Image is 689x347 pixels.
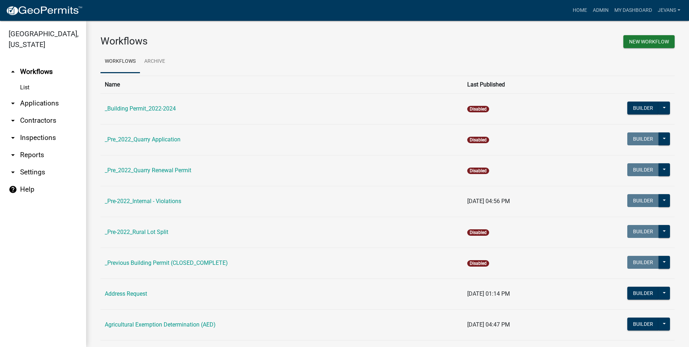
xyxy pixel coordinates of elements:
[100,35,382,47] h3: Workflows
[9,151,17,159] i: arrow_drop_down
[627,225,659,238] button: Builder
[627,318,659,330] button: Builder
[467,260,489,267] span: Disabled
[105,198,181,205] a: _Pre-2022_Internal - Violations
[627,256,659,269] button: Builder
[105,290,147,297] a: Address Request
[9,185,17,194] i: help
[467,290,510,297] span: [DATE] 01:14 PM
[105,259,228,266] a: _Previous Building Permit (CLOSED_COMPLETE)
[9,168,17,177] i: arrow_drop_down
[467,137,489,143] span: Disabled
[467,321,510,328] span: [DATE] 04:47 PM
[100,50,140,73] a: Workflows
[105,105,176,112] a: _Building Permit_2022-2024
[9,67,17,76] i: arrow_drop_up
[467,168,489,174] span: Disabled
[463,76,568,93] th: Last Published
[100,76,463,93] th: Name
[9,99,17,108] i: arrow_drop_down
[9,133,17,142] i: arrow_drop_down
[623,35,675,48] button: New Workflow
[467,106,489,112] span: Disabled
[627,194,659,207] button: Builder
[105,136,181,143] a: _Pre_2022_Quarry Application
[467,198,510,205] span: [DATE] 04:56 PM
[140,50,169,73] a: Archive
[9,116,17,125] i: arrow_drop_down
[590,4,611,17] a: Admin
[570,4,590,17] a: Home
[627,102,659,114] button: Builder
[611,4,655,17] a: My Dashboard
[627,287,659,300] button: Builder
[655,4,683,17] a: jevans
[105,321,216,328] a: Agricultural Exemption Determination (AED)
[105,167,191,174] a: _Pre_2022_Quarry Renewal Permit
[627,163,659,176] button: Builder
[467,229,489,236] span: Disabled
[105,229,168,235] a: _Pre-2022_Rural Lot Split
[627,132,659,145] button: Builder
